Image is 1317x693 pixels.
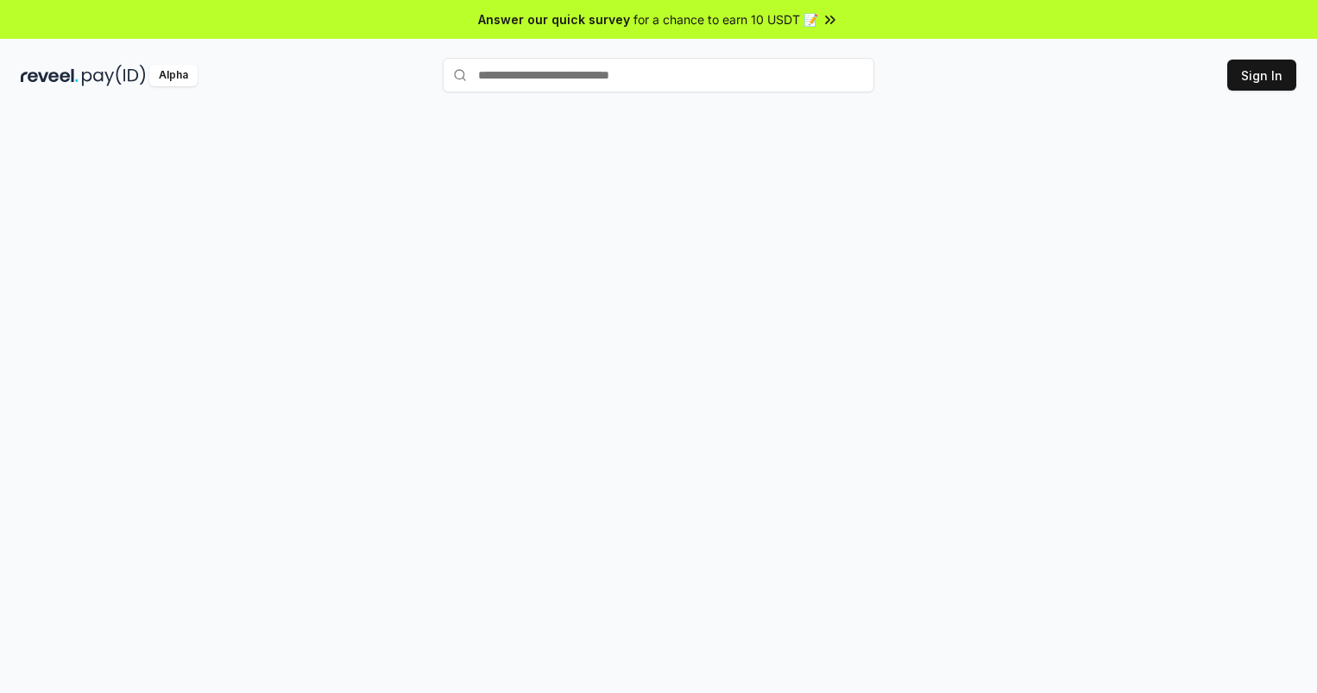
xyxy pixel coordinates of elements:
span: Answer our quick survey [478,10,630,28]
div: Alpha [149,65,198,86]
img: pay_id [82,65,146,86]
img: reveel_dark [21,65,79,86]
span: for a chance to earn 10 USDT 📝 [633,10,818,28]
button: Sign In [1227,60,1296,91]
